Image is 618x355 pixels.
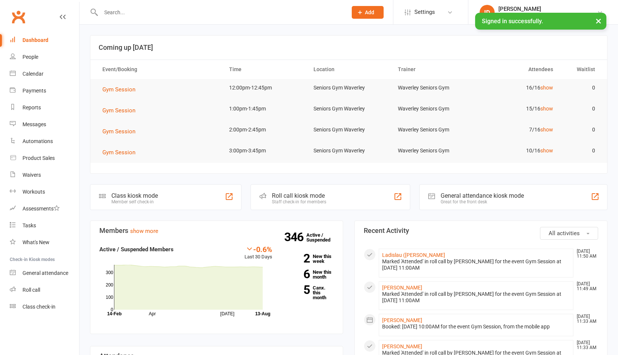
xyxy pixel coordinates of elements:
[10,99,79,116] a: Reports
[99,246,174,253] strong: Active / Suspended Members
[22,304,55,310] div: Class check-in
[22,104,41,110] div: Reports
[498,12,597,19] div: Uniting Seniors Gym [GEOGRAPHIC_DATA]
[391,121,475,139] td: Waverley Seniors Gym
[111,192,158,199] div: Class kiosk mode
[102,86,135,93] span: Gym Session
[592,13,605,29] button: ×
[573,249,598,259] time: [DATE] 11:50 AM
[475,60,560,79] th: Attendees
[22,206,60,212] div: Assessments
[391,60,475,79] th: Trainer
[475,142,560,160] td: 10/16
[10,49,79,66] a: People
[382,324,570,330] div: Booked: [DATE] 10:00AM for the event Gym Session, from the mobile app
[244,245,272,261] div: Last 30 Days
[10,167,79,183] a: Waivers
[99,227,334,234] h3: Members
[10,150,79,167] a: Product Sales
[283,285,334,300] a: 5Canx. this month
[573,314,598,324] time: [DATE] 11:33 AM
[560,100,602,118] td: 0
[549,230,580,237] span: All activities
[10,116,79,133] a: Messages
[482,18,543,25] span: Signed in successfully.
[99,44,599,51] h3: Coming up [DATE]
[130,228,158,234] a: show more
[307,142,391,160] td: Seniors Gym Waverley
[10,82,79,99] a: Payments
[560,79,602,97] td: 0
[414,4,435,21] span: Settings
[10,133,79,150] a: Automations
[10,265,79,282] a: General attendance kiosk mode
[382,252,445,258] a: Ladislau ([PERSON_NAME]
[96,60,222,79] th: Event/Booking
[382,343,422,349] a: [PERSON_NAME]
[9,7,28,26] a: Clubworx
[222,79,307,97] td: 12:00pm-12:45pm
[283,270,334,279] a: 6New this month
[382,291,570,304] div: Marked 'Attended' in roll call by [PERSON_NAME] for the event Gym Session at [DATE] 11:00AM
[22,155,55,161] div: Product Sales
[480,5,495,20] div: ID
[22,239,49,245] div: What's New
[222,142,307,160] td: 3:00pm-3:45pm
[22,270,68,276] div: General attendance
[22,121,46,127] div: Messages
[272,192,326,199] div: Roll call kiosk mode
[10,234,79,251] a: What's New
[307,79,391,97] td: Seniors Gym Waverley
[244,245,272,253] div: -0.6%
[22,88,46,94] div: Payments
[10,66,79,82] a: Calendar
[475,79,560,97] td: 16/16
[102,127,141,136] button: Gym Session
[10,217,79,234] a: Tasks
[222,100,307,118] td: 1:00pm-1:45pm
[22,71,43,77] div: Calendar
[560,142,602,160] td: 0
[382,285,422,291] a: [PERSON_NAME]
[222,60,307,79] th: Time
[22,172,41,178] div: Waivers
[307,100,391,118] td: Seniors Gym Waverley
[382,258,570,271] div: Marked 'Attended' in roll call by [PERSON_NAME] for the event Gym Session at [DATE] 11:00AM
[306,227,339,248] a: 346Active / Suspended
[365,9,374,15] span: Add
[102,107,135,114] span: Gym Session
[475,121,560,139] td: 7/16
[364,227,598,234] h3: Recent Activity
[272,199,326,204] div: Staff check-in for members
[22,37,48,43] div: Dashboard
[99,7,342,18] input: Search...
[102,149,135,156] span: Gym Session
[10,183,79,200] a: Workouts
[10,200,79,217] a: Assessments
[102,128,135,135] span: Gym Session
[382,317,422,323] a: [PERSON_NAME]
[391,142,475,160] td: Waverley Seniors Gym
[22,189,45,195] div: Workouts
[111,199,158,204] div: Member self check-in
[22,222,36,228] div: Tasks
[560,60,602,79] th: Waitlist
[102,85,141,94] button: Gym Session
[540,85,553,91] a: show
[475,100,560,118] td: 15/16
[283,253,310,264] strong: 2
[441,192,524,199] div: General attendance kiosk mode
[540,106,553,112] a: show
[540,227,598,240] button: All activities
[352,6,384,19] button: Add
[22,138,53,144] div: Automations
[573,340,598,350] time: [DATE] 11:33 AM
[560,121,602,139] td: 0
[307,60,391,79] th: Location
[102,106,141,115] button: Gym Session
[22,287,40,293] div: Roll call
[391,79,475,97] td: Waverley Seniors Gym
[283,284,310,295] strong: 5
[10,282,79,298] a: Roll call
[307,121,391,139] td: Seniors Gym Waverley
